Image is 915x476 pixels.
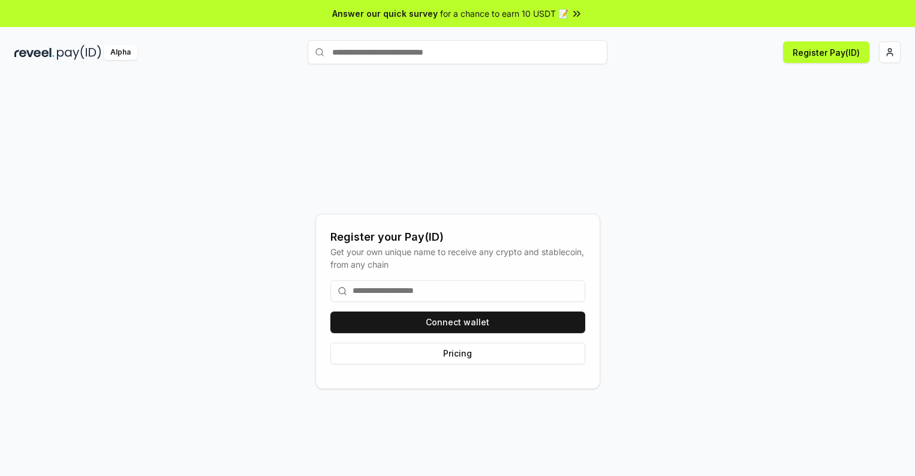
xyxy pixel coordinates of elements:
img: pay_id [57,45,101,60]
button: Connect wallet [330,312,585,333]
div: Register your Pay(ID) [330,229,585,246]
img: reveel_dark [14,45,55,60]
span: Answer our quick survey [332,7,438,20]
button: Pricing [330,343,585,364]
span: for a chance to earn 10 USDT 📝 [440,7,568,20]
button: Register Pay(ID) [783,41,869,63]
div: Alpha [104,45,137,60]
div: Get your own unique name to receive any crypto and stablecoin, from any chain [330,246,585,271]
